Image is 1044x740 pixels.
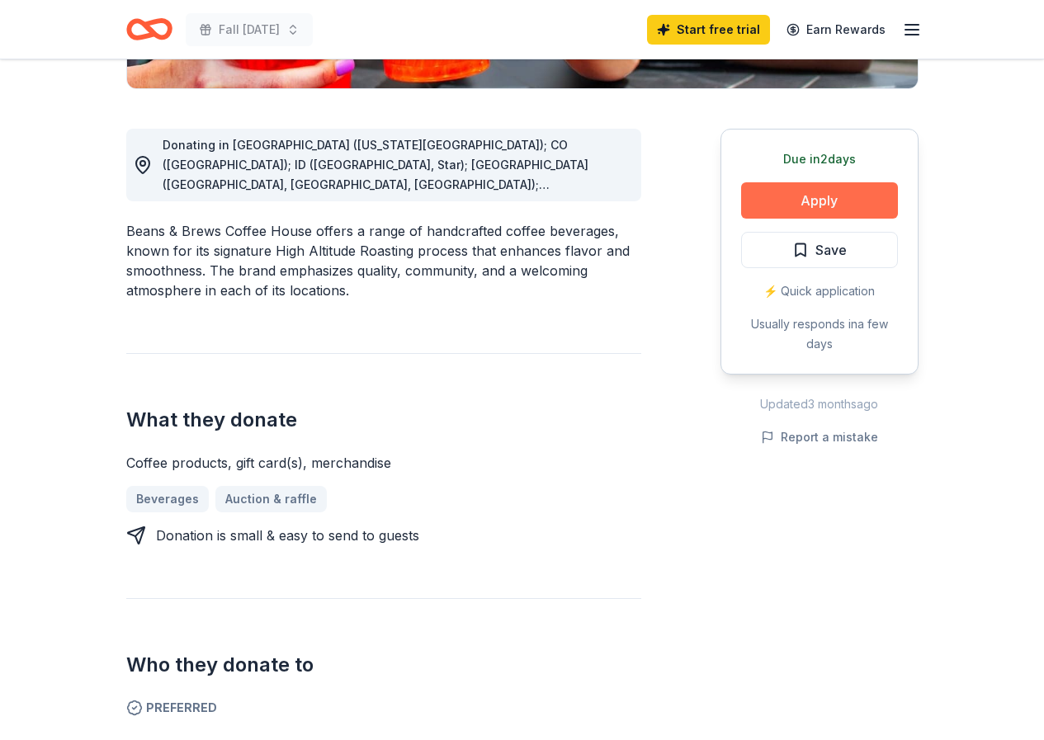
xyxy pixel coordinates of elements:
button: Report a mistake [761,427,878,447]
button: Save [741,232,898,268]
span: Donating in [GEOGRAPHIC_DATA] ([US_STATE][GEOGRAPHIC_DATA]); CO ([GEOGRAPHIC_DATA]); ID ([GEOGRAP... [163,138,588,211]
div: Usually responds in a few days [741,314,898,354]
button: Fall [DATE] [186,13,313,46]
a: Home [126,10,172,49]
div: Updated 3 months ago [720,394,919,414]
span: Fall [DATE] [219,20,280,40]
div: Donation is small & easy to send to guests [156,526,419,545]
a: Start free trial [647,15,770,45]
span: Preferred [126,698,641,718]
a: Beverages [126,486,209,512]
h2: Who they donate to [126,652,641,678]
div: Coffee products, gift card(s), merchandise [126,453,641,473]
h2: What they donate [126,407,641,433]
span: Save [815,239,847,261]
div: Beans & Brews Coffee House offers a range of handcrafted coffee beverages, known for its signatur... [126,221,641,300]
a: Earn Rewards [777,15,895,45]
a: Auction & raffle [215,486,327,512]
div: Due in 2 days [741,149,898,169]
div: ⚡️ Quick application [741,281,898,301]
button: Apply [741,182,898,219]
